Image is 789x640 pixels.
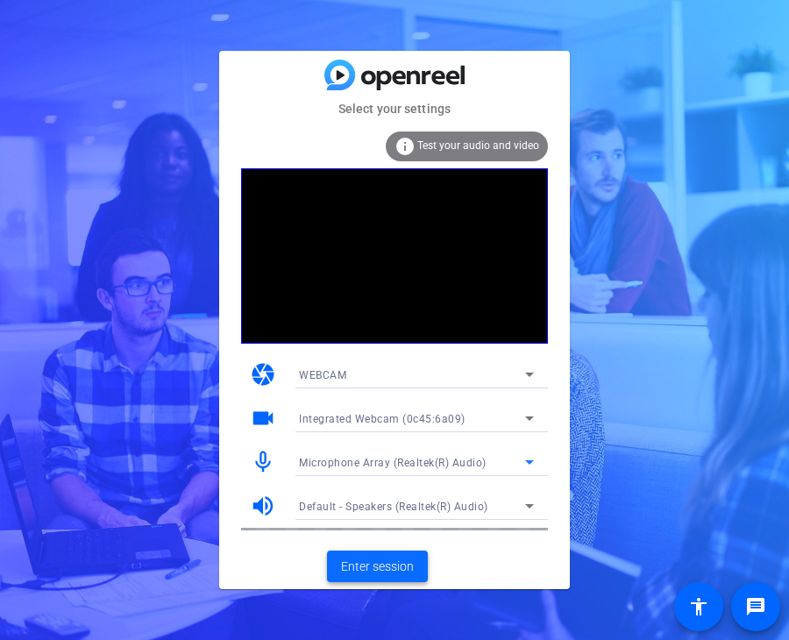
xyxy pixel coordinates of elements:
[341,558,414,576] span: Enter session
[250,493,276,519] mat-icon: volume_up
[327,551,428,582] button: Enter session
[745,596,766,617] mat-icon: message
[394,136,416,157] mat-icon: info
[324,60,465,90] img: blue-gradient.svg
[688,596,709,617] mat-icon: accessibility
[219,99,570,118] mat-card-subtitle: Select your settings
[299,413,466,425] span: Integrated Webcam (0c45:6a09)
[250,405,276,431] mat-icon: videocam
[299,369,346,381] span: WEBCAM
[417,139,539,152] span: Test your audio and video
[299,501,488,513] span: Default - Speakers (Realtek(R) Audio)
[250,361,276,388] mat-icon: camera
[250,449,276,475] mat-icon: mic_none
[299,457,487,469] span: Microphone Array (Realtek(R) Audio)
